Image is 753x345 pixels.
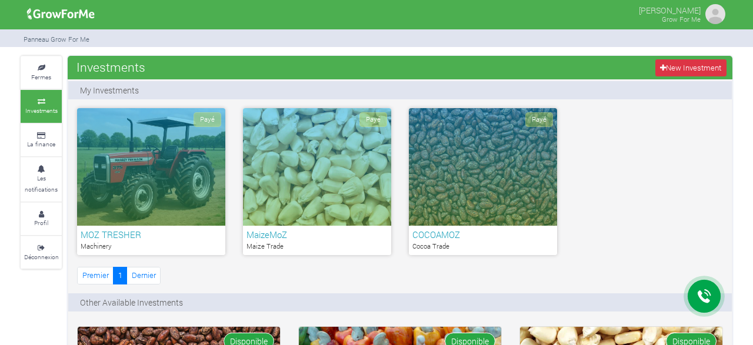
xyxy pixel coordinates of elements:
a: Profil [21,203,62,235]
span: Payé [525,112,553,127]
p: My Investments [80,84,139,96]
small: La finance [27,140,55,148]
p: Other Available Investments [80,296,183,309]
small: Déconnexion [24,253,59,261]
p: Maize Trade [246,242,388,252]
a: Premier [77,267,114,284]
a: Déconnexion [21,236,62,269]
a: La finance [21,124,62,156]
small: Fermes [31,73,51,81]
a: 1 [113,267,127,284]
img: growforme image [704,2,727,26]
span: Payé [359,112,387,127]
small: Profil [34,219,48,227]
a: New Investment [655,59,727,76]
h6: MaizeMoZ [246,229,388,240]
a: Investments [21,90,62,122]
p: Cocoa Trade [412,242,554,252]
small: Investments [25,106,58,115]
span: Investments [74,55,148,79]
h6: COCOAMOZ [412,229,554,240]
small: Grow For Me [662,15,701,24]
nav: Page Navigation [77,267,161,284]
span: Payé [194,112,221,127]
small: Les notifications [25,174,58,194]
a: Payé MOZ TRESHER Machinery [77,108,225,255]
p: [PERSON_NAME] [639,2,701,16]
a: Fermes [21,56,62,89]
a: Les notifications [21,158,62,202]
h6: MOZ TRESHER [81,229,222,240]
img: growforme image [23,2,99,26]
a: Payé MaizeMoZ Maize Trade [243,108,391,255]
a: Payé COCOAMOZ Cocoa Trade [409,108,557,255]
small: Panneau Grow For Me [24,35,89,43]
a: Dernier [126,267,161,284]
p: Machinery [81,242,222,252]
